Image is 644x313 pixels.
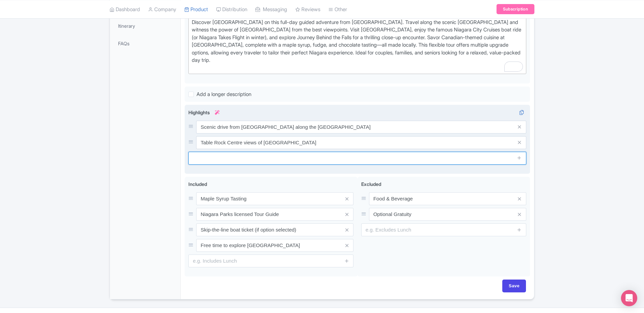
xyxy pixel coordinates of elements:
input: e.g. Includes Lunch [188,255,353,267]
input: Save [502,280,526,292]
a: Subscription [497,4,534,14]
span: Highlights [188,110,210,115]
span: Excluded [361,181,381,187]
a: FAQs [111,36,179,51]
a: Itinerary [111,18,179,33]
input: e.g. Excludes Lunch [361,223,526,236]
span: Add a longer description [197,91,251,97]
div: Open Intercom Messenger [621,290,637,306]
div: Discover [GEOGRAPHIC_DATA] on this full-day guided adventure from [GEOGRAPHIC_DATA]. Travel along... [192,19,523,72]
span: Included [188,181,207,187]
